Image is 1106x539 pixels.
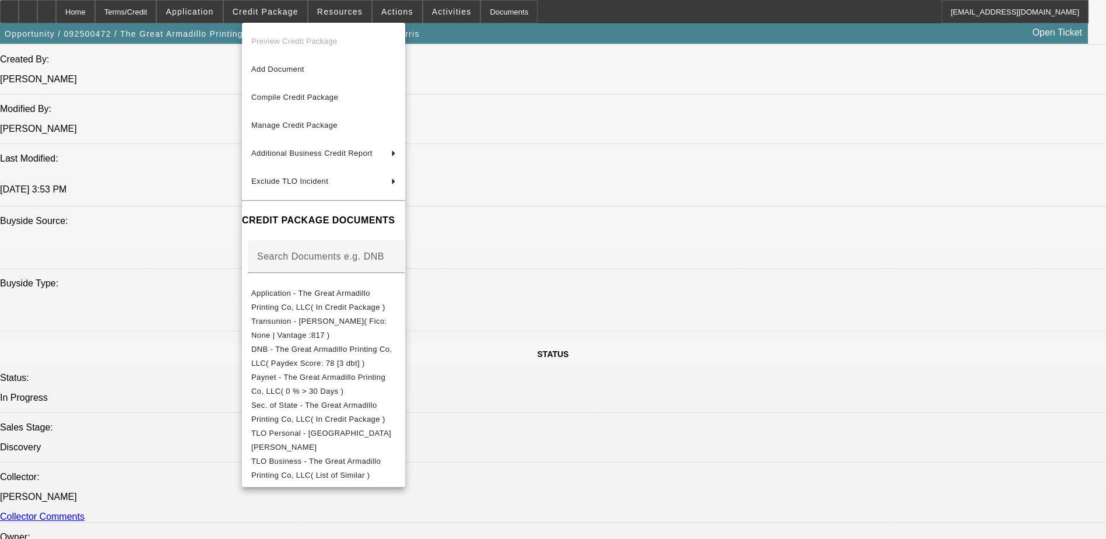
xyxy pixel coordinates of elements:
[251,401,385,423] span: Sec. of State - The Great Armadillo Printing Co, LLC( In Credit Package )
[242,286,405,314] button: Application - The Great Armadillo Printing Co, LLC( In Credit Package )
[242,398,405,426] button: Sec. of State - The Great Armadillo Printing Co, LLC( In Credit Package )
[251,65,304,73] span: Add Document
[242,314,405,342] button: Transunion - Lancaster, Harris( Fico: None | Vantage :817 )
[242,370,405,398] button: Paynet - The Great Armadillo Printing Co, LLC( 0 % > 30 Days )
[251,317,387,339] span: Transunion - [PERSON_NAME]( Fico: None | Vantage :817 )
[251,457,381,480] span: TLO Business - The Great Armadillo Printing Co, LLC( List of Similar )
[251,177,328,185] span: Exclude TLO Incident
[251,121,338,129] span: Manage Credit Package
[251,429,391,452] span: TLO Personal - [GEOGRAPHIC_DATA][PERSON_NAME]
[251,93,338,101] span: Compile Credit Package
[242,426,405,454] button: TLO Personal - Lancaster, Harris
[251,373,385,395] span: Paynet - The Great Armadillo Printing Co, LLC( 0 % > 30 Days )
[257,251,384,261] mat-label: Search Documents e.g. DNB
[251,289,385,311] span: Application - The Great Armadillo Printing Co, LLC( In Credit Package )
[251,149,373,157] span: Additional Business Credit Report
[242,213,405,228] h4: CREDIT PACKAGE DOCUMENTS
[251,345,392,367] span: DNB - The Great Armadillo Printing Co, LLC( Paydex Score: 78 [3 dbt] )
[242,342,405,370] button: DNB - The Great Armadillo Printing Co, LLC( Paydex Score: 78 [3 dbt] )
[242,454,405,482] button: TLO Business - The Great Armadillo Printing Co, LLC( List of Similar )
